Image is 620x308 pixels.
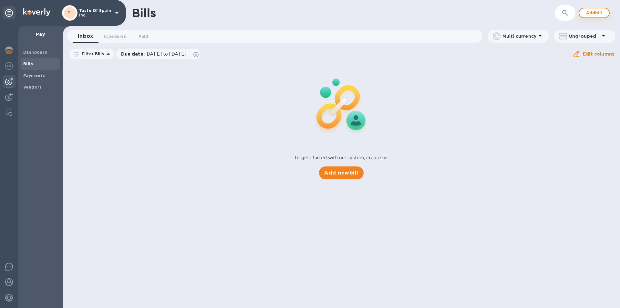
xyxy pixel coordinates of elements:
p: Filter Bills [79,51,104,57]
img: Foreign exchange [5,62,13,70]
p: Ungrouped [569,33,600,39]
p: Due date : [121,51,190,57]
b: Payments [23,73,45,78]
p: To get started with our system, create bill [294,154,388,161]
b: Vendors [23,85,42,90]
span: Add new bill [324,169,358,177]
span: Inbox [78,32,93,41]
div: Due date:[DATE] to [DATE] [116,49,201,59]
h1: Bills [132,6,156,20]
p: Taste Of Spain Inc. [79,8,111,17]
div: Unpin categories [3,6,15,19]
span: Scheduled [103,33,127,40]
span: Paid [139,33,148,40]
button: Add newbill [319,166,363,179]
b: Dashboard [23,50,48,55]
u: Edit columns [583,51,614,57]
p: Multi currency [502,33,536,39]
span: Add bill [584,9,604,17]
button: Addbill [579,8,610,18]
img: Logo [23,8,50,16]
b: Bills [23,61,33,66]
b: TI [67,10,72,15]
p: Pay [23,31,57,37]
span: [DATE] to [DATE] [145,51,186,57]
